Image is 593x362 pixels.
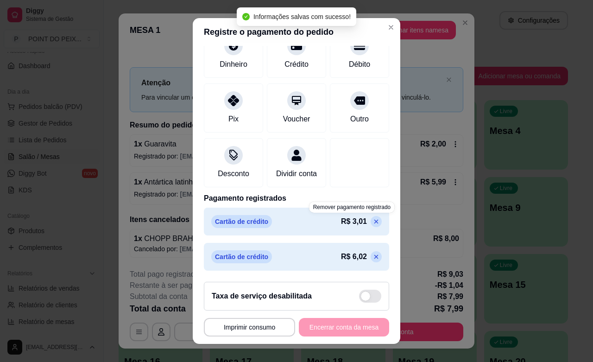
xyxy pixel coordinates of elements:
p: Cartão de crédito [211,215,272,228]
div: Débito [349,59,370,70]
p: Pagamento registrados [204,193,389,204]
div: Outro [350,114,369,125]
p: Cartão de crédito [211,250,272,263]
div: Dinheiro [220,59,247,70]
span: check-circle [242,13,250,20]
header: Registre o pagamento do pedido [193,18,400,46]
div: Crédito [284,59,309,70]
div: Voucher [283,114,310,125]
div: Dividir conta [276,168,317,179]
button: Imprimir consumo [204,318,295,337]
p: R$ 3,01 [341,216,367,227]
button: Close [384,20,398,35]
p: R$ 6,02 [341,251,367,262]
h2: Taxa de serviço desabilitada [212,291,312,302]
div: Remover pagamento registrado [309,202,394,213]
div: Desconto [218,168,249,179]
span: Informações salvas com sucesso! [253,13,351,20]
div: Pix [228,114,239,125]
